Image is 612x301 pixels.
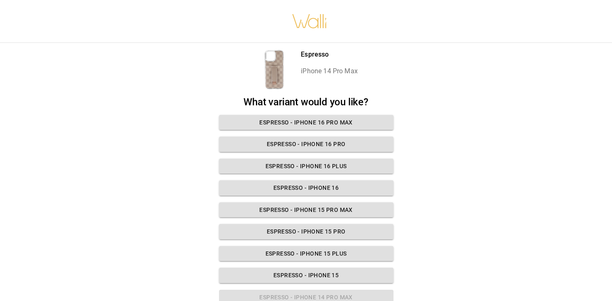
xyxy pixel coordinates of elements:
[301,66,358,76] p: iPhone 14 Pro Max
[292,3,327,39] img: walli-inc.myshopify.com
[219,96,393,108] h2: What variant would you like?
[219,202,393,218] button: Espresso - iPhone 15 Pro Max
[219,159,393,174] button: Espresso - iPhone 16 Plus
[219,115,393,130] button: Espresso - iPhone 16 Pro Max
[219,224,393,239] button: Espresso - iPhone 15 Pro
[219,137,393,152] button: Espresso - iPhone 16 Pro
[219,180,393,196] button: Espresso - iPhone 16
[219,268,393,283] button: Espresso - iPhone 15
[301,50,358,60] p: Espresso
[219,246,393,261] button: Espresso - iPhone 15 Plus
